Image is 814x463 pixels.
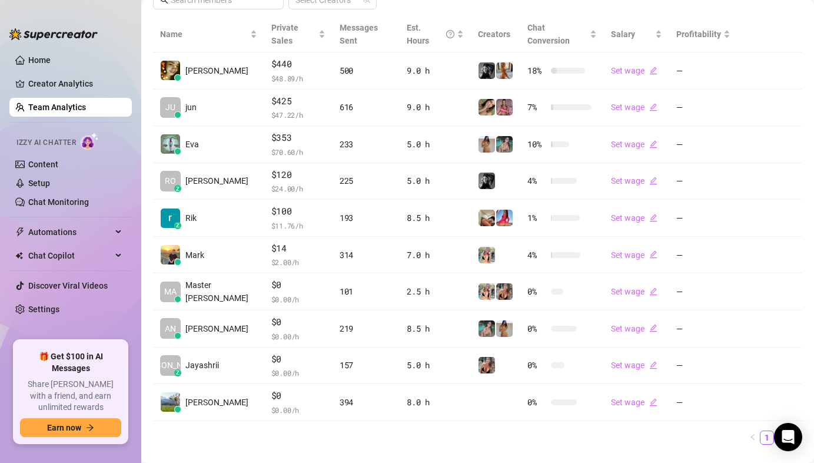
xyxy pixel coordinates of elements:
[185,138,199,151] span: Eva
[185,359,219,372] span: Jayashrii
[669,52,737,90] td: —
[47,423,81,432] span: Earn now
[271,168,325,182] span: $120
[746,431,760,445] button: left
[496,320,513,337] img: Georgia (VIP)
[760,431,773,444] a: 1
[749,434,756,441] span: left
[340,249,393,262] div: 314
[527,174,546,187] span: 4 %
[271,404,325,416] span: $ 0.00 /h
[496,210,513,226] img: Maddie (VIP)
[139,359,202,372] span: [PERSON_NAME]
[496,99,513,115] img: Tabby (VIP)
[527,285,546,298] span: 0 %
[669,163,737,200] td: —
[271,220,325,231] span: $ 11.76 /h
[28,197,89,207] a: Chat Monitoring
[28,74,122,93] a: Creator Analytics
[479,173,495,189] img: Kennedy (VIP)
[669,90,737,127] td: —
[9,28,98,40] img: logo-BBDzfeDw.svg
[496,283,513,300] img: SilviaSage (Free)
[649,177,657,185] span: edit
[20,418,121,437] button: Earn nowarrow-right
[185,101,197,114] span: jun
[271,183,325,194] span: $ 24.00 /h
[669,273,737,310] td: —
[185,249,204,262] span: Mark
[446,21,454,47] span: question-circle
[496,62,513,79] img: Celine (VIP)
[185,211,197,224] span: Rik
[185,174,248,187] span: [PERSON_NAME]
[271,315,325,329] span: $0
[669,200,737,237] td: —
[669,237,737,274] td: —
[611,213,657,223] a: Set wageedit
[527,101,546,114] span: 7 %
[340,101,393,114] div: 616
[669,348,737,385] td: —
[407,64,464,77] div: 9.0 h
[649,287,657,296] span: edit
[271,146,325,158] span: $ 70.60 /h
[340,285,393,298] div: 101
[28,305,59,314] a: Settings
[760,431,774,445] li: 1
[649,140,657,148] span: edit
[649,214,657,222] span: edit
[164,285,177,298] span: MA
[271,293,325,305] span: $ 0.00 /h
[340,138,393,151] div: 233
[340,322,393,335] div: 219
[479,357,495,373] img: SilviaSage (Free)
[407,359,464,372] div: 5.0 h
[161,392,180,412] img: Anjely Luna
[649,361,657,369] span: edit
[611,140,657,149] a: Set wageedit
[407,138,464,151] div: 5.0 h
[28,281,108,290] a: Discover Viral Videos
[160,28,248,41] span: Name
[28,246,112,265] span: Chat Copilot
[174,222,181,229] div: z
[479,99,495,115] img: Mocha (VIP)
[479,320,495,337] img: MJaee (VIP)
[407,249,464,262] div: 7.0 h
[161,61,180,80] img: deia jane boise…
[611,102,657,112] a: Set wageedit
[271,23,298,45] span: Private Sales
[669,126,737,163] td: —
[28,55,51,65] a: Home
[527,138,546,151] span: 10 %
[271,330,325,342] span: $ 0.00 /h
[185,322,248,335] span: [PERSON_NAME]
[81,133,99,150] img: AI Chatter
[527,64,546,77] span: 18 %
[407,21,454,47] div: Est. Hours
[611,287,657,296] a: Set wageedit
[496,136,513,153] img: MJaee (VIP)
[161,209,180,228] img: Rik
[611,176,657,186] a: Set wageedit
[479,62,495,79] img: Kennedy (VIP)
[165,174,176,187] span: RO
[527,23,570,45] span: Chat Conversion
[174,185,181,192] div: z
[15,227,25,237] span: thunderbolt
[271,256,325,268] span: $ 2.00 /h
[161,245,180,264] img: Mark
[271,131,325,145] span: $353
[28,223,112,242] span: Automations
[611,29,635,39] span: Salary
[174,369,181,376] div: z
[340,23,378,45] span: Messages Sent
[527,322,546,335] span: 0 %
[611,398,657,407] a: Set wageedit
[340,174,393,187] div: 225
[669,310,737,348] td: —
[271,109,325,121] span: $ 47.22 /h
[407,396,464,409] div: 8.0 h
[153,16,264,52] th: Name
